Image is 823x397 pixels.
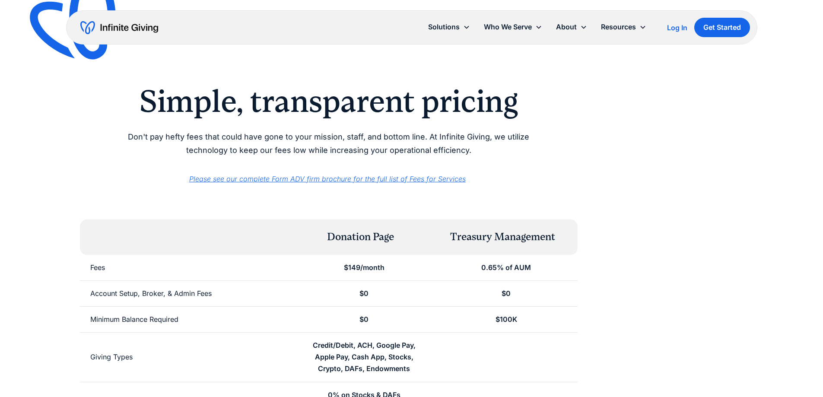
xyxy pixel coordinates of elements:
[450,230,555,245] div: Treasury Management
[189,175,466,183] a: Please see our complete Form ADV firm brochure for the full list of Fees for Services
[496,314,517,325] div: $100K
[359,314,369,325] div: $0
[484,21,532,33] div: Who We Serve
[327,230,394,245] div: Donation Page
[481,262,531,273] div: 0.65% of AUM
[80,21,158,35] a: home
[667,22,687,33] a: Log In
[90,288,212,299] div: Account Setup, Broker, & Admin Fees
[108,130,550,157] p: Don't pay hefty fees that could have gone to your mission, staff, and bottom line. At Infinite Gi...
[421,18,477,36] div: Solutions
[428,21,460,33] div: Solutions
[90,262,105,273] div: Fees
[344,262,384,273] div: $149/month
[667,24,687,31] div: Log In
[556,21,577,33] div: About
[549,18,594,36] div: About
[359,288,369,299] div: $0
[108,83,550,120] h2: Simple, transparent pricing
[90,314,178,325] div: Minimum Balance Required
[477,18,549,36] div: Who We Serve
[303,340,425,375] div: Credit/Debit, ACH, Google Pay, Apple Pay, Cash App, Stocks, Crypto, DAFs, Endowments
[502,288,511,299] div: $0
[601,21,636,33] div: Resources
[594,18,653,36] div: Resources
[90,351,133,363] div: Giving Types
[694,18,750,37] a: Get Started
